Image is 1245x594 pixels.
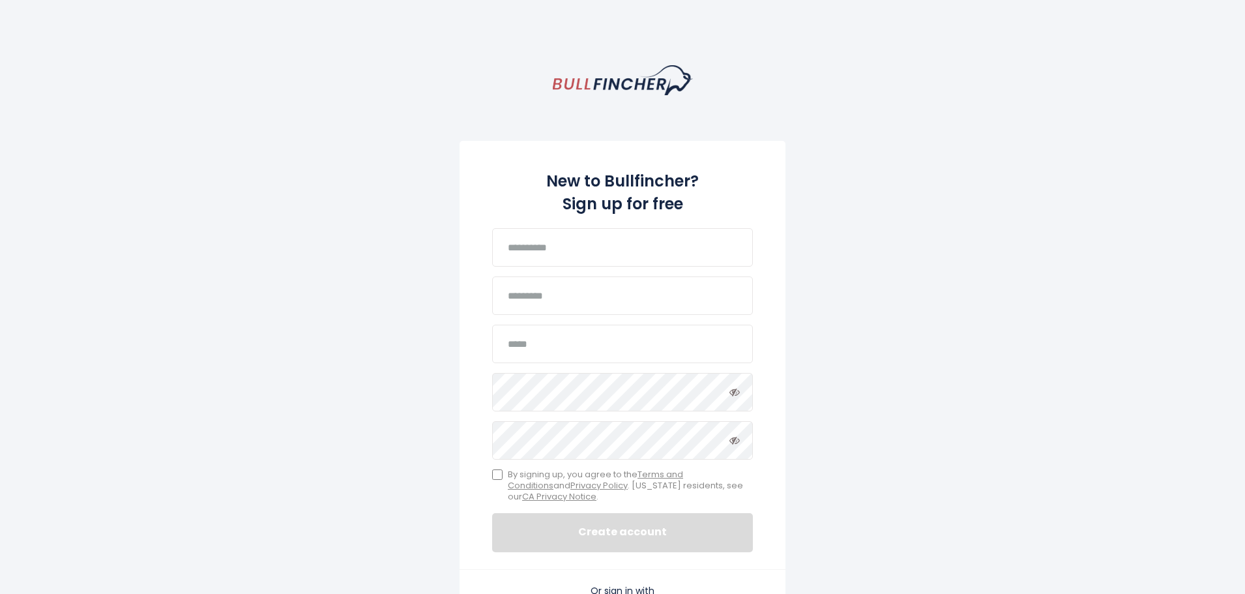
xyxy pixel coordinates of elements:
[522,490,596,503] a: CA Privacy Notice
[553,65,693,95] a: homepage
[508,468,683,492] a: Terms and Conditions
[570,479,628,492] a: Privacy Policy
[729,387,740,397] i: Toggle password visibility
[492,513,753,552] button: Create account
[492,469,503,480] input: By signing up, you agree to theTerms and ConditionsandPrivacy Policy. [US_STATE] residents, see o...
[508,469,753,503] span: By signing up, you agree to the and . [US_STATE] residents, see our .
[492,170,753,215] h2: New to Bullfincher? Sign up for free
